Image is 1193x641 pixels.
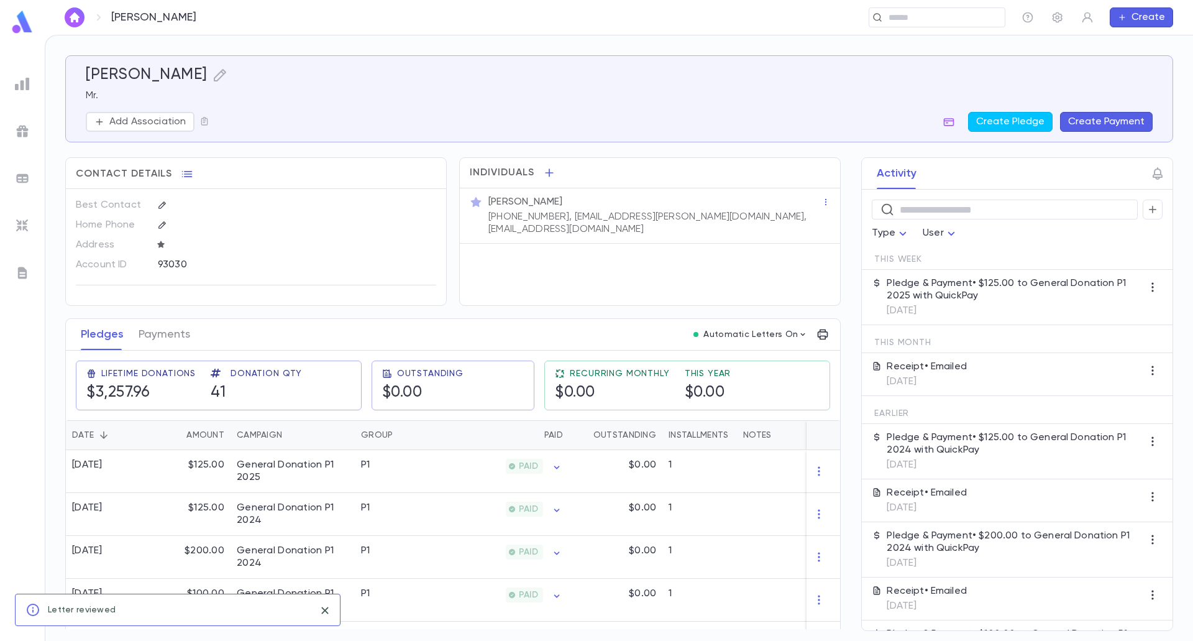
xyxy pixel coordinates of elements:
[382,384,423,402] h5: $0.00
[72,588,103,600] div: [DATE]
[237,502,349,527] div: General Donation P1 2024
[488,211,821,236] p: [PHONE_NUMBER], [EMAIL_ADDRESS][PERSON_NAME][DOMAIN_NAME], [EMAIL_ADDRESS][DOMAIN_NAME]
[1110,7,1173,27] button: Create
[688,326,813,343] button: Automatic Letters On
[94,425,114,445] button: Sort
[593,420,656,450] div: Outstanding
[72,545,103,557] div: [DATE]
[231,369,302,379] span: Donation Qty
[76,235,147,255] p: Address
[570,369,669,379] span: Recurring Monthly
[67,12,82,22] img: home_white.a664292cf8c1dea59945f0da9f25487c.svg
[231,420,355,450] div: Campaign
[887,459,1143,471] p: [DATE]
[887,361,967,373] p: Receipt • Emailed
[361,420,393,450] div: Group
[629,545,656,557] p: $0.00
[703,330,798,339] p: Automatic Letters On
[76,215,147,235] p: Home Phone
[448,420,569,450] div: Paid
[872,228,895,238] span: Type
[86,384,150,402] h5: $3,257.96
[887,585,967,597] p: Receipt • Emailed
[109,116,186,128] p: Add Association
[872,221,910,246] div: Type
[237,459,349,484] div: General Donation P1 2025
[887,557,1143,570] p: [DATE]
[470,167,534,179] span: Individuals
[514,590,543,600] span: PAID
[629,502,656,514] p: $0.00
[15,218,30,233] img: imports_grey.530a8a0e642e233f2baf0ef88e8c9fcb.svg
[662,579,737,622] div: 1
[186,420,224,450] div: Amount
[361,588,370,600] div: P1
[361,459,370,471] div: P1
[887,376,967,388] p: [DATE]
[968,112,1053,132] button: Create Pledge
[158,255,375,274] div: 93030
[237,420,282,450] div: Campaign
[72,420,94,450] div: Date
[86,90,1153,102] p: Mr.
[150,579,231,622] div: $100.00
[72,459,103,471] div: [DATE]
[315,601,335,620] button: close
[669,420,728,450] div: Installments
[887,502,967,514] p: [DATE]
[111,11,196,24] p: [PERSON_NAME]
[15,124,30,139] img: campaigns_grey.99e729a5f7ee94e3726e6486bddda8f1.svg
[887,487,967,499] p: Receipt • Emailed
[237,545,349,570] div: General Donation P1 2024
[211,384,226,402] h5: 41
[629,459,656,471] p: $0.00
[662,536,737,579] div: 1
[923,221,959,246] div: User
[874,408,909,418] span: Earlier
[887,277,1143,302] p: Pledge & Payment • $125.00 to General Donation P1 2025 with QuickPay
[737,420,892,450] div: Notes
[887,530,1143,555] p: Pledge & Payment • $200.00 to General Donation P1 2024 with QuickPay
[76,195,147,215] p: Best Contact
[361,545,370,557] div: P1
[662,420,737,450] div: Installments
[150,420,231,450] div: Amount
[15,265,30,280] img: letters_grey.7941b92b52307dd3b8a917253454ce1c.svg
[139,319,190,350] button: Payments
[150,536,231,579] div: $200.00
[10,10,35,34] img: logo
[488,196,562,208] p: [PERSON_NAME]
[569,420,662,450] div: Outstanding
[48,598,116,622] div: Letter reviewed
[685,369,731,379] span: This Year
[361,502,370,514] div: P1
[514,547,543,557] span: PAID
[887,431,1143,456] p: Pledge & Payment • $125.00 to General Donation P1 2024 with QuickPay
[15,171,30,186] img: batches_grey.339ca447c9d9533ef1741baa751efc33.svg
[66,420,150,450] div: Date
[514,504,543,514] span: PAID
[887,600,967,612] p: [DATE]
[877,158,916,189] button: Activity
[355,420,448,450] div: Group
[662,450,737,493] div: 1
[887,305,1143,317] p: [DATE]
[874,338,931,348] span: This Month
[629,588,656,600] p: $0.00
[544,420,563,450] div: Paid
[743,420,771,450] div: Notes
[76,255,147,275] p: Account ID
[662,493,737,536] div: 1
[150,493,231,536] div: $125.00
[76,168,172,180] span: Contact Details
[72,502,103,514] div: [DATE]
[555,384,595,402] h5: $0.00
[86,112,194,132] button: Add Association
[86,66,208,85] h5: [PERSON_NAME]
[874,254,922,264] span: This Week
[397,369,464,379] span: Outstanding
[514,461,543,471] span: PAID
[81,319,124,350] button: Pledges
[1060,112,1153,132] button: Create Payment
[150,450,231,493] div: $125.00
